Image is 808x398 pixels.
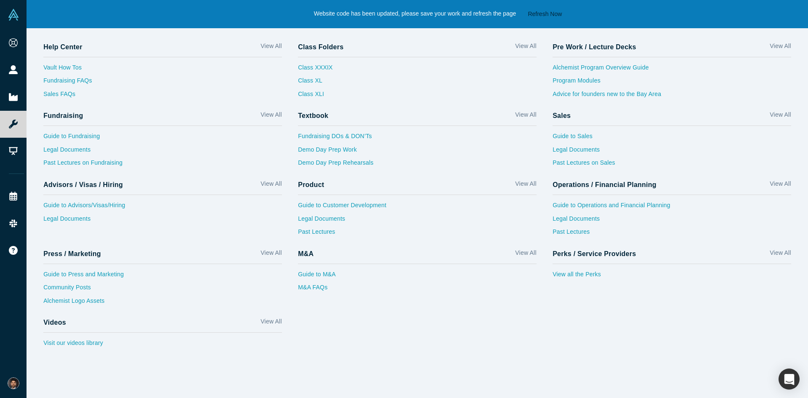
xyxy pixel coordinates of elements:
[553,201,791,214] a: Guide to Operations and Financial Planning
[553,43,636,51] h4: Pre Work / Lecture Decks
[298,158,537,172] a: Demo Day Prep Rehearsals
[770,110,791,123] a: View All
[553,227,791,241] a: Past Lectures
[553,112,571,120] h4: Sales
[553,132,791,145] a: Guide to Sales
[525,9,565,19] button: Refresh Now
[298,90,332,103] a: Class XLI
[43,43,82,51] h4: Help Center
[298,43,343,51] h4: Class Folders
[553,145,791,159] a: Legal Documents
[553,158,791,172] a: Past Lectures on Sales
[260,42,282,54] a: View All
[43,63,282,77] a: Vault How Tos
[43,76,282,90] a: Fundraising FAQs
[43,250,101,258] h4: Press / Marketing
[298,145,537,159] a: Demo Day Prep Work
[298,63,332,77] a: Class XXXIX
[298,201,537,214] a: Guide to Customer Development
[770,179,791,192] a: View All
[43,181,123,189] h4: Advisors / Visas / Hiring
[298,112,328,120] h4: Textbook
[298,132,537,145] a: Fundraising DOs & DON’Ts
[553,181,656,189] h4: Operations / Financial Planning
[298,250,314,258] h4: M&A
[553,270,791,283] a: View all the Perks
[260,248,282,261] a: View All
[43,283,282,296] a: Community Posts
[43,214,282,228] a: Legal Documents
[43,318,66,326] h4: Videos
[770,248,791,261] a: View All
[8,9,19,21] img: Alchemist Vault Logo
[260,110,282,123] a: View All
[298,283,537,296] a: M&A FAQs
[298,76,332,90] a: Class XL
[553,214,791,228] a: Legal Documents
[515,110,536,123] a: View All
[553,250,636,258] h4: Perks / Service Providers
[260,179,282,192] a: View All
[298,214,537,228] a: Legal Documents
[43,296,282,310] a: Alchemist Logo Assets
[43,201,282,214] a: Guide to Advisors/Visas/Hiring
[43,270,282,283] a: Guide to Press and Marketing
[43,132,282,145] a: Guide to Fundraising
[298,227,537,241] a: Past Lectures
[515,42,536,54] a: View All
[515,248,536,261] a: View All
[8,377,19,389] img: Shine Oovattil's Account
[298,270,537,283] a: Guide to M&A
[43,145,282,159] a: Legal Documents
[43,339,282,352] a: Visit our videos library
[770,42,791,54] a: View All
[43,158,282,172] a: Past Lectures on Fundraising
[553,63,791,77] a: Alchemist Program Overview Guide
[553,90,791,103] a: Advice for founders new to the Bay Area
[43,90,282,103] a: Sales FAQs
[260,317,282,329] a: View All
[298,181,324,189] h4: Product
[553,76,791,90] a: Program Modules
[43,112,83,120] h4: Fundraising
[515,179,536,192] a: View All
